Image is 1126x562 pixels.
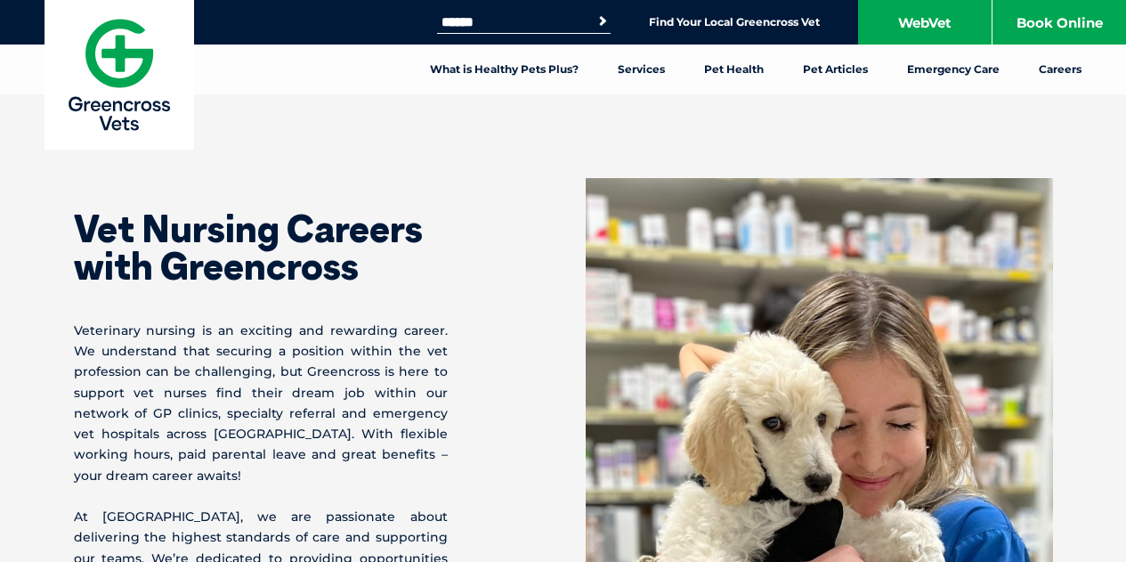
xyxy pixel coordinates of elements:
[783,45,887,94] a: Pet Articles
[598,45,685,94] a: Services
[887,45,1019,94] a: Emergency Care
[74,210,448,285] h2: Vet Nursing Careers with Greencross
[594,12,612,30] button: Search
[410,45,598,94] a: What is Healthy Pets Plus?
[685,45,783,94] a: Pet Health
[1019,45,1101,94] a: Careers
[649,15,820,29] a: Find Your Local Greencross Vet
[74,321,448,486] p: Veterinary nursing is an exciting and rewarding career. We understand that securing a position wi...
